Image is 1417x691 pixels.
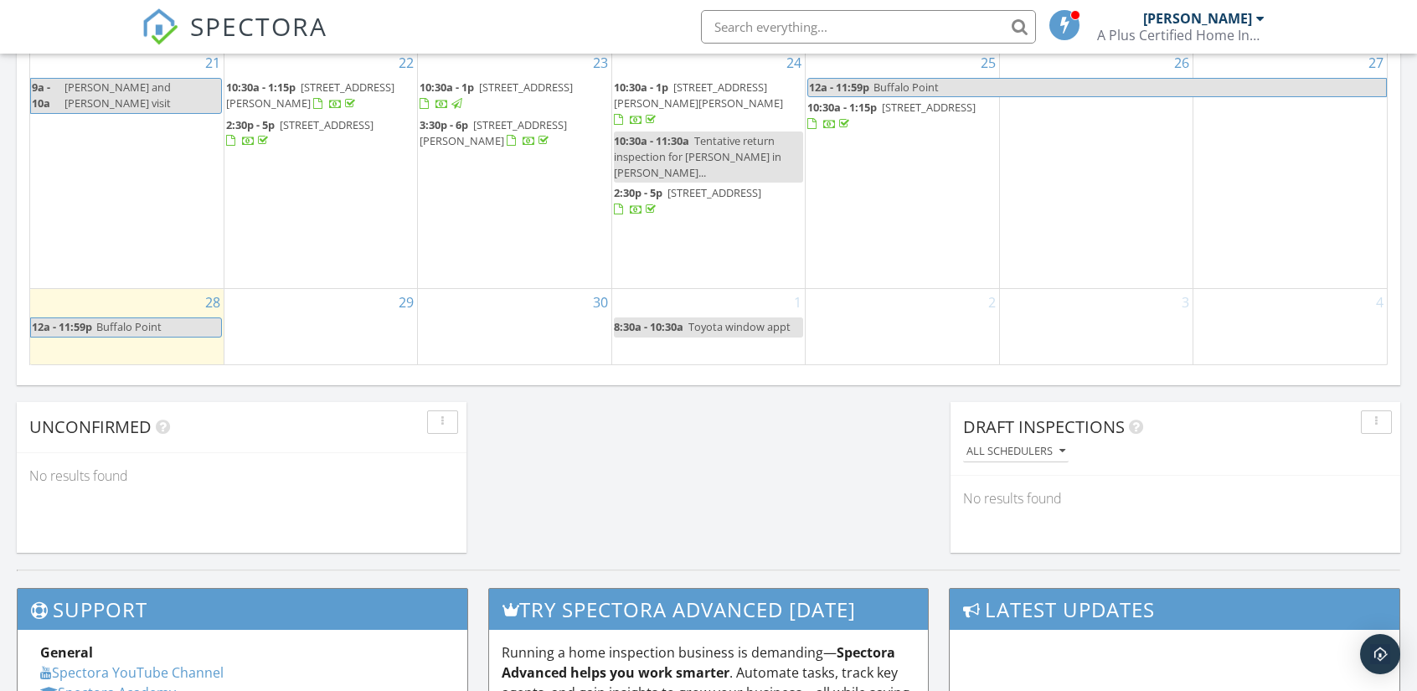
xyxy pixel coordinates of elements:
[420,80,474,95] span: 10:30a - 1p
[807,100,976,131] a: 10:30a - 1:15p [STREET_ADDRESS]
[420,117,567,148] span: [STREET_ADDRESS][PERSON_NAME]
[420,116,609,152] a: 3:30p - 6p [STREET_ADDRESS][PERSON_NAME]
[142,23,327,58] a: SPECTORA
[807,98,997,134] a: 10:30a - 1:15p [STREET_ADDRESS]
[590,289,611,316] a: Go to September 30, 2025
[226,80,394,111] span: [STREET_ADDRESS][PERSON_NAME]
[40,663,224,682] a: Spectora YouTube Channel
[226,80,394,111] a: 10:30a - 1:15p [STREET_ADDRESS][PERSON_NAME]
[614,78,803,131] a: 10:30a - 1p [STREET_ADDRESS][PERSON_NAME][PERSON_NAME]
[226,117,374,148] a: 2:30p - 5p [STREET_ADDRESS]
[977,49,999,76] a: Go to September 25, 2025
[31,79,61,112] span: 9a - 10a
[1193,289,1387,365] td: Go to October 4, 2025
[966,446,1065,457] div: All schedulers
[226,80,296,95] span: 10:30a - 1:15p
[226,116,415,152] a: 2:30p - 5p [STREET_ADDRESS]
[963,415,1125,438] span: Draft Inspections
[1143,10,1252,27] div: [PERSON_NAME]
[226,78,415,114] a: 10:30a - 1:15p [STREET_ADDRESS][PERSON_NAME]
[29,415,152,438] span: Unconfirmed
[1193,49,1387,289] td: Go to September 27, 2025
[30,289,224,365] td: Go to September 28, 2025
[479,80,573,95] span: [STREET_ADDRESS]
[614,185,662,200] span: 2:30p - 5p
[418,289,611,365] td: Go to September 30, 2025
[502,643,895,682] strong: Spectora Advanced helps you work smarter
[808,79,870,96] span: 12a - 11:59p
[395,49,417,76] a: Go to September 22, 2025
[31,318,93,336] span: 12a - 11:59p
[985,289,999,316] a: Go to October 2, 2025
[614,80,668,95] span: 10:30a - 1p
[791,289,805,316] a: Go to October 1, 2025
[40,643,93,662] strong: General
[202,289,224,316] a: Go to September 28, 2025
[999,289,1193,365] td: Go to October 3, 2025
[611,289,805,365] td: Go to October 1, 2025
[614,183,803,219] a: 2:30p - 5p [STREET_ADDRESS]
[1171,49,1193,76] a: Go to September 26, 2025
[667,185,761,200] span: [STREET_ADDRESS]
[142,8,178,45] img: The Best Home Inspection Software - Spectora
[806,289,999,365] td: Go to October 2, 2025
[614,80,783,111] span: [STREET_ADDRESS][PERSON_NAME][PERSON_NAME]
[202,49,224,76] a: Go to September 21, 2025
[30,49,224,289] td: Go to September 21, 2025
[280,117,374,132] span: [STREET_ADDRESS]
[420,117,468,132] span: 3:30p - 6p
[701,10,1036,44] input: Search everything...
[688,319,791,334] span: Toyota window appt
[224,289,417,365] td: Go to September 29, 2025
[963,441,1069,463] button: All schedulers
[590,49,611,76] a: Go to September 23, 2025
[17,453,466,498] div: No results found
[1097,27,1265,44] div: A Plus Certified Home Inspection
[807,100,877,115] span: 10:30a - 1:15p
[489,589,929,630] h3: Try spectora advanced [DATE]
[614,133,689,148] span: 10:30a - 11:30a
[611,49,805,289] td: Go to September 24, 2025
[420,80,573,111] a: 10:30a - 1p [STREET_ADDRESS]
[224,49,417,289] td: Go to September 22, 2025
[951,476,1400,521] div: No results found
[1373,289,1387,316] a: Go to October 4, 2025
[950,589,1399,630] h3: Latest Updates
[614,80,783,126] a: 10:30a - 1p [STREET_ADDRESS][PERSON_NAME][PERSON_NAME]
[18,589,467,630] h3: Support
[1365,49,1387,76] a: Go to September 27, 2025
[420,117,567,148] a: 3:30p - 6p [STREET_ADDRESS][PERSON_NAME]
[1360,634,1400,674] div: Open Intercom Messenger
[226,117,275,132] span: 2:30p - 5p
[882,100,976,115] span: [STREET_ADDRESS]
[420,78,609,114] a: 10:30a - 1p [STREET_ADDRESS]
[418,49,611,289] td: Go to September 23, 2025
[614,319,683,334] span: 8:30a - 10:30a
[806,49,999,289] td: Go to September 25, 2025
[1178,289,1193,316] a: Go to October 3, 2025
[783,49,805,76] a: Go to September 24, 2025
[96,319,162,334] span: Buffalo Point
[999,49,1193,289] td: Go to September 26, 2025
[614,185,761,216] a: 2:30p - 5p [STREET_ADDRESS]
[64,80,171,111] span: [PERSON_NAME] and [PERSON_NAME] visit
[873,80,939,95] span: Buffalo Point
[395,289,417,316] a: Go to September 29, 2025
[614,133,781,180] span: Tentative return inspection for [PERSON_NAME] in [PERSON_NAME]...
[190,8,327,44] span: SPECTORA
